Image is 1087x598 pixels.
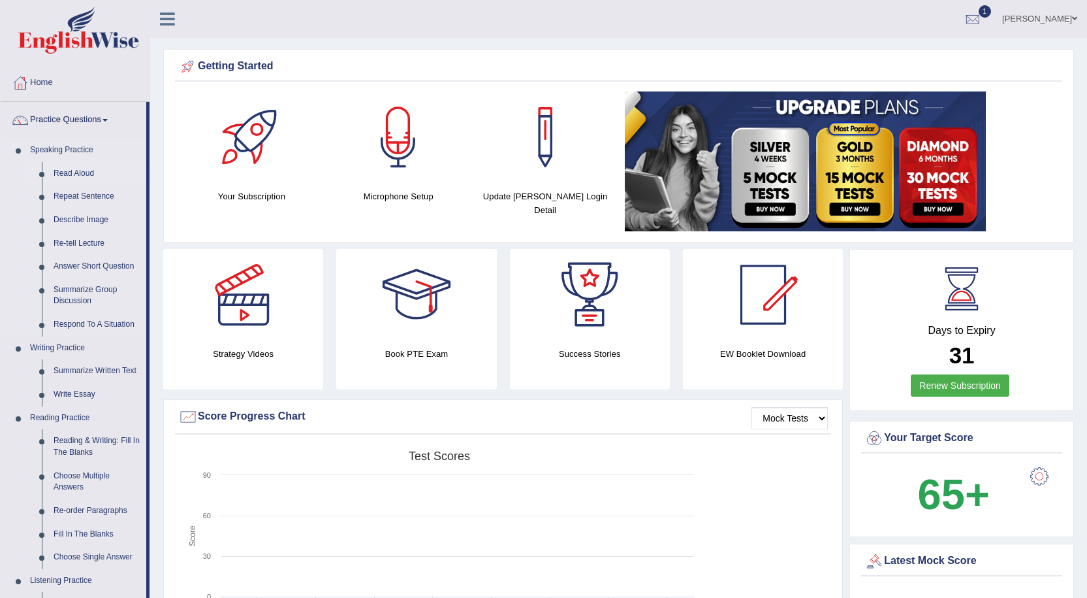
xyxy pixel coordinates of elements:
[203,471,211,479] text: 90
[1,65,150,97] a: Home
[979,5,992,18] span: 1
[48,383,146,407] a: Write Essay
[510,347,670,361] h4: Success Stories
[48,278,146,313] a: Summarize Group Discussion
[24,407,146,430] a: Reading Practice
[24,139,146,162] a: Speaking Practice
[185,190,319,203] h4: Your Subscription
[864,325,1059,337] h4: Days to Expiry
[864,552,1059,571] div: Latest Mock Score
[188,525,197,546] tspan: Score
[48,162,146,186] a: Read Aloud
[48,523,146,546] a: Fill In The Blanks
[178,407,828,427] div: Score Progress Chart
[48,429,146,464] a: Reading & Writing: Fill In The Blanks
[479,190,612,217] h4: Update [PERSON_NAME] Login Detail
[203,512,211,520] text: 60
[24,337,146,360] a: Writing Practice
[48,313,146,337] a: Respond To A Situation
[48,208,146,232] a: Describe Image
[178,57,1059,76] div: Getting Started
[48,465,146,499] a: Choose Multiple Answers
[332,190,465,203] h4: Microphone Setup
[949,342,975,368] b: 31
[48,185,146,208] a: Repeat Sentence
[1,102,146,135] a: Practice Questions
[48,359,146,383] a: Summarize Written Text
[918,471,990,518] b: 65+
[24,569,146,593] a: Listening Practice
[163,347,323,361] h4: Strategy Videos
[48,546,146,569] a: Choose Single Answer
[48,255,146,278] a: Answer Short Question
[48,499,146,523] a: Re-order Paragraphs
[911,374,1009,397] a: Renew Subscription
[336,347,496,361] h4: Book PTE Exam
[864,429,1059,448] div: Your Target Score
[409,450,470,463] tspan: Test scores
[683,347,843,361] h4: EW Booklet Download
[203,552,211,560] text: 30
[625,91,986,231] img: small5.jpg
[48,232,146,256] a: Re-tell Lecture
